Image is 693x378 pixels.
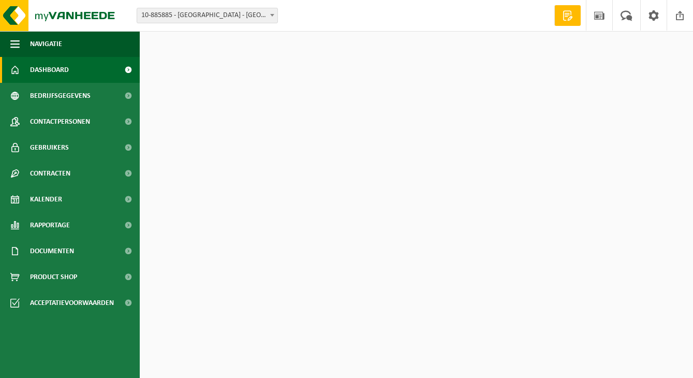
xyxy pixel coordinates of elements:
span: Kalender [30,186,62,212]
span: Product Shop [30,264,77,290]
span: Contracten [30,161,70,186]
span: Bedrijfsgegevens [30,83,91,109]
span: Navigatie [30,31,62,57]
span: Dashboard [30,57,69,83]
span: Acceptatievoorwaarden [30,290,114,316]
span: 10-885885 - SOUTHSTORE - MARIAKERKE [137,8,278,23]
span: 10-885885 - SOUTHSTORE - MARIAKERKE [137,8,277,23]
span: Documenten [30,238,74,264]
span: Contactpersonen [30,109,90,135]
span: Gebruikers [30,135,69,161]
span: Rapportage [30,212,70,238]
